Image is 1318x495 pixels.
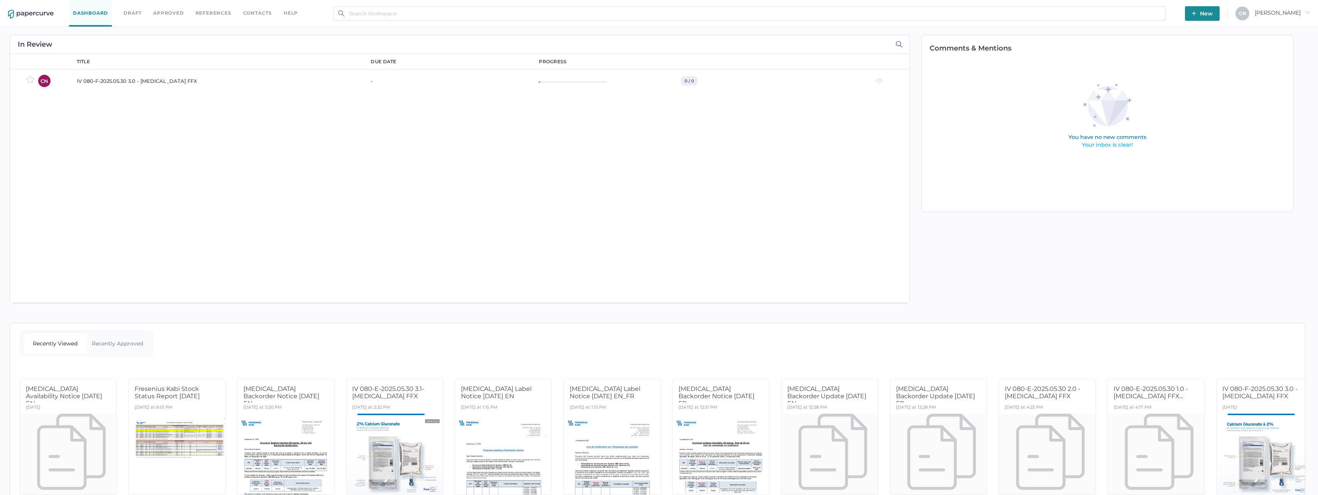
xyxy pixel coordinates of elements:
a: References [196,9,231,17]
div: help [284,9,298,17]
span: IV 080-E-2025.05.30 2.0 - [MEDICAL_DATA] FFX [1005,385,1080,400]
span: [PERSON_NAME] [1255,9,1310,16]
span: IV 080-F-2025.05.30 3.0 - [MEDICAL_DATA] FFX [1222,385,1298,400]
i: arrow_right [1304,10,1310,15]
div: [DATE] [1222,402,1237,414]
img: eye-light-gray.b6d092a5.svg [875,79,883,84]
a: Approved [153,9,184,17]
div: title [77,58,90,65]
span: [MEDICAL_DATA] Backorder Notice [DATE] FR [678,385,754,407]
img: star-inactive.70f2008a.svg [26,76,34,83]
div: Recently Approved [86,333,149,354]
span: [MEDICAL_DATA] Backorder Update [DATE] FR [896,385,975,407]
span: [MEDICAL_DATA] Label Notice [DATE] EN [461,385,532,400]
span: C N [1239,10,1246,16]
img: papercurve-logo-colour.7244d18c.svg [8,10,54,19]
span: IV 080-E-2025.05.30 3.1- [MEDICAL_DATA] FFX [352,385,424,400]
input: Search Workspace [333,6,1166,21]
div: progress [539,58,567,65]
div: [DATE] at 1:15 PM [570,402,606,414]
div: [DATE] at 4:17 PM [1114,402,1152,414]
div: [DATE] at 5:50 PM [243,402,282,414]
span: New [1192,6,1213,21]
div: [DATE] at 4:25 PM [1005,402,1043,414]
span: [MEDICAL_DATA] Backorder Update [DATE] EN [787,385,866,407]
img: search.bf03fe8b.svg [338,10,344,17]
a: Draft [123,9,142,17]
a: Contacts [243,9,272,17]
button: New [1185,6,1220,21]
div: due date [371,58,396,65]
div: [DATE] at 6:01 PM [135,402,173,414]
div: [DATE] at 1:15 PM [461,402,498,414]
div: IV 080-F-2025.05.30 3.0 - [MEDICAL_DATA] FFX [77,76,362,86]
span: [MEDICAL_DATA] Backorder Notice [DATE] EN [243,385,319,407]
span: [MEDICAL_DATA] Availability Notice [DATE] EN [26,385,102,407]
img: comments-empty-state.0193fcf7.svg [1052,77,1163,155]
span: IV 080-E-2025.05.30 1.0 - [MEDICAL_DATA] FFX... [1114,385,1188,400]
div: [DATE] at 2:32 PM [352,402,390,414]
img: search-icon-expand.c6106642.svg [896,41,903,48]
span: Fresenius Kabi Stock Status Report [DATE] [135,385,200,400]
img: plus-white.e19ec114.svg [1192,11,1196,15]
div: CN [38,75,51,87]
td: - [363,69,531,92]
div: Recently Viewed [24,333,86,354]
div: [DATE] at 12:51 PM [678,402,717,414]
div: [DATE] at 12:28 PM [896,402,936,414]
div: [DATE] at 12:28 PM [787,402,827,414]
h2: Comments & Mentions [930,45,1293,52]
div: [DATE] [26,402,41,414]
span: [MEDICAL_DATA] Label Notice [DATE] EN_FR [570,385,640,400]
h2: In Review [18,41,52,48]
div: 0 / 0 [681,76,698,86]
